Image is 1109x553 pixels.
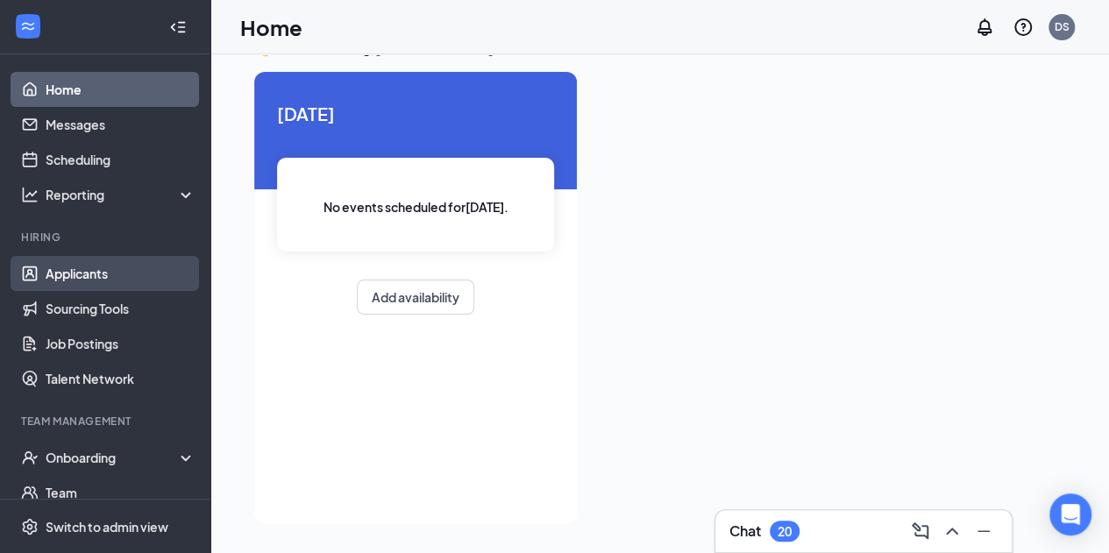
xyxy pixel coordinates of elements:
div: Open Intercom Messenger [1049,493,1091,535]
button: ChevronUp [938,517,966,545]
a: Messages [46,107,195,142]
svg: ComposeMessage [910,521,931,542]
svg: UserCheck [21,449,39,466]
a: Talent Network [46,361,195,396]
span: [DATE] [277,100,554,127]
svg: Collapse [169,18,187,36]
div: Onboarding [46,449,181,466]
svg: Notifications [974,17,995,38]
svg: Analysis [21,186,39,203]
div: Hiring [21,230,192,245]
h3: Chat [729,521,761,541]
a: Home [46,72,195,107]
div: Reporting [46,186,196,203]
svg: ChevronUp [942,521,963,542]
svg: Settings [21,518,39,535]
div: Switch to admin view [46,518,168,535]
svg: WorkstreamLogo [19,18,37,35]
svg: QuestionInfo [1013,17,1034,38]
a: Sourcing Tools [46,291,195,326]
a: Applicants [46,256,195,291]
button: Minimize [970,517,998,545]
svg: Minimize [973,521,994,542]
div: 20 [778,524,792,539]
span: No events scheduled for [DATE] . [323,197,508,216]
button: Add availability [357,280,474,315]
div: DS [1055,19,1070,34]
a: Team [46,475,195,510]
div: Team Management [21,414,192,429]
button: ComposeMessage [906,517,935,545]
h1: Home [240,12,302,42]
a: Scheduling [46,142,195,177]
a: Job Postings [46,326,195,361]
